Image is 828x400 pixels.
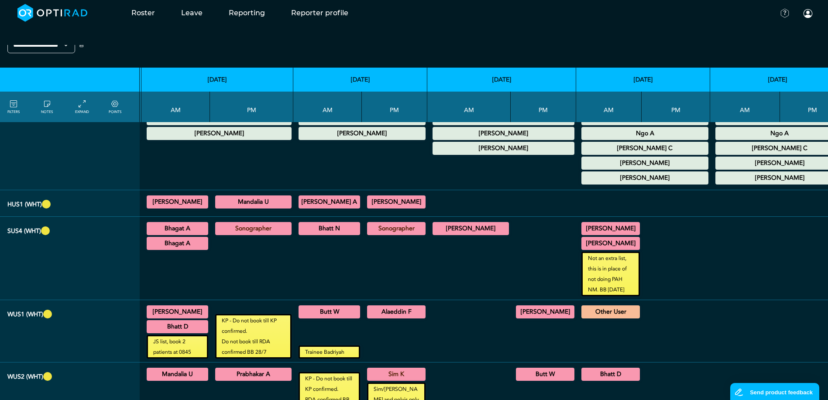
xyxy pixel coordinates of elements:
div: Maternity Leave 00:00 - 23:59 [581,142,708,155]
summary: Ngo A [583,128,707,139]
th: AM [710,92,780,122]
div: Other Leave 00:00 - 23:59 [147,127,292,140]
th: PM [511,92,576,122]
summary: Bhatt D [583,369,639,379]
summary: [PERSON_NAME] [148,128,290,139]
summary: [PERSON_NAME] [434,223,508,234]
div: General US/US Head & Neck/US Interventional H&N 09:15 - 12:45 [433,222,509,235]
summary: [PERSON_NAME] [368,197,424,207]
div: US Diagnostic MSK/US General Adult 09:00 - 11:15 [147,222,208,235]
summary: Butt W [517,369,573,379]
th: PM [642,92,710,122]
summary: [PERSON_NAME] [583,223,639,234]
summary: Sonographer [368,223,424,234]
summary: [PERSON_NAME] C [583,143,707,154]
div: US General Adult 13:00 - 16:30 [367,368,426,381]
summary: Bhatt D [148,321,207,332]
th: AM [293,92,362,122]
div: General US/US Diagnostic MSK 11:00 - 12:00 [581,237,640,250]
div: US General Adult 14:00 - 16:30 [215,222,292,235]
div: US General Adult 14:00 - 16:30 [367,222,426,235]
div: US Interventional MSK 08:30 - 12:00 [299,222,360,235]
div: Other Leave 00:00 - 23:59 [581,171,708,185]
summary: Sonographer [216,223,290,234]
small: Trainee Badriyah [300,347,359,357]
div: CT Urology 14:00 - 16:30 [215,368,292,381]
a: collapse/expand entries [75,99,89,115]
th: AM [141,92,210,122]
summary: [PERSON_NAME] [434,143,573,154]
summary: [PERSON_NAME] [434,128,573,139]
summary: Butt W [300,307,359,317]
summary: [PERSON_NAME] A [300,197,359,207]
div: US Gynaecology 13:30 - 16:30 [516,305,574,318]
th: [DATE] [427,68,576,92]
div: Other Leave 00:00 - 23:59 [299,127,426,140]
div: General US/US Diagnostic MSK 08:45 - 11:00 [147,305,208,318]
summary: [PERSON_NAME] [517,307,573,317]
summary: Alaeddin F [368,307,424,317]
img: brand-opti-rad-logos-blue-and-white-d2f68631ba2948856bd03f2d395fb146ddc8fb01b4b6e9315ea85fa773367... [17,4,88,22]
div: Used by IR all morning 07:00 - 08:00 [581,305,640,318]
summary: Sim K [368,369,424,379]
div: Annual Leave 00:00 - 23:59 [581,127,708,140]
div: US Head & Neck/US Interventional H&N 09:15 - 12:15 [147,195,208,209]
th: [DATE] [293,68,427,92]
th: AM [576,92,642,122]
th: AM [427,92,511,122]
div: US General Paediatric 14:15 - 17:00 [215,195,292,209]
small: KP - Do not book till KP confirmed. Do not book till RDA confirmed BB 28/7 [216,315,290,357]
small: JS list, book 2 patients at 0845 [148,336,207,357]
small: Not an extra list, this is in place of not doing PAH NM. BB [DATE] [583,253,639,295]
summary: [PERSON_NAME] [300,128,424,139]
summary: Bhagat A [148,223,207,234]
summary: [PERSON_NAME] [583,238,639,249]
div: Other Leave 00:00 - 23:59 [433,127,574,140]
summary: [PERSON_NAME] [148,307,207,317]
summary: Bhatt N [300,223,359,234]
th: [DATE] [141,68,293,92]
summary: [PERSON_NAME] [583,173,707,183]
summary: Bhagat A [148,238,207,249]
div: US General Adult 08:30 - 12:30 [299,305,360,318]
div: US Diagnostic MSK/US Interventional MSK/US General Adult 09:00 - 12:00 [147,368,208,381]
summary: Prabhakar A [216,369,290,379]
div: US Interventional MSK 11:15 - 12:15 [147,237,208,250]
summary: [PERSON_NAME] [148,197,207,207]
summary: Mandalia U [148,369,207,379]
div: US Contrast/General US 08:30 - 12:30 [299,195,360,209]
a: collapse/expand expected points [109,99,121,115]
summary: Mandalia U [216,197,290,207]
div: General US 13:00 - 16:30 [367,305,426,318]
div: General US/US Diagnostic MSK 09:00 - 10:00 [581,222,640,235]
div: US Interventional MSK/US Diagnostic MSK 11:00 - 12:40 [147,320,208,333]
th: PM [362,92,427,122]
a: show/hide notes [41,99,53,115]
div: Other Leave 00:00 - 23:59 [581,157,708,170]
th: PM [210,92,293,122]
div: US General Adult 14:00 - 16:30 [516,368,574,381]
summary: [PERSON_NAME] [583,158,707,168]
summary: Other User [583,307,639,317]
a: FILTERS [7,99,20,115]
div: Other Leave 00:00 - 23:59 [433,142,574,155]
div: General US/US Diagnostic MSK/US Interventional MSK 13:30 - 16:30 [367,195,426,209]
div: US Diagnostic MSK/US Interventional MSK 09:00 - 12:30 [581,368,640,381]
th: [DATE] [576,68,710,92]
